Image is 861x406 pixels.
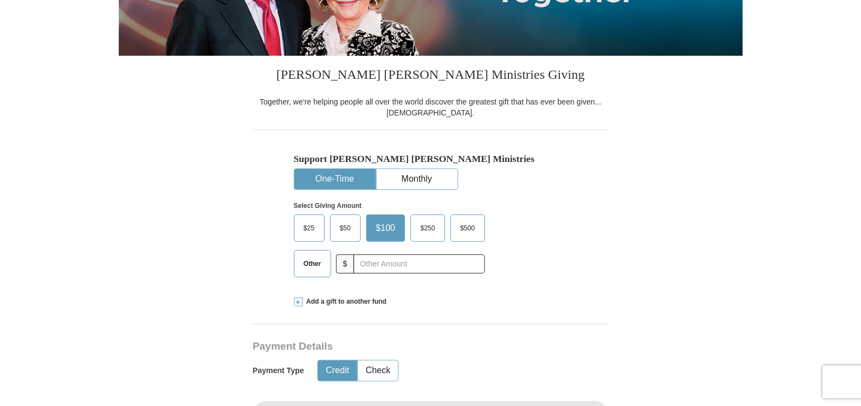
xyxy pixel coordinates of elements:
input: Other Amount [354,254,484,274]
span: $50 [334,220,356,236]
button: Check [358,361,398,381]
button: Monthly [377,169,458,189]
button: One-Time [294,169,375,189]
span: $ [336,254,355,274]
span: $25 [298,220,320,236]
span: Add a gift to another fund [303,297,387,306]
span: Other [298,256,327,272]
h5: Payment Type [253,366,304,375]
div: Together, we're helping people all over the world discover the greatest gift that has ever been g... [253,96,609,118]
strong: Select Giving Amount [294,202,362,210]
span: $250 [415,220,441,236]
button: Credit [318,361,357,381]
span: $500 [455,220,481,236]
h5: Support [PERSON_NAME] [PERSON_NAME] Ministries [294,153,568,165]
span: $100 [371,220,401,236]
h3: Payment Details [253,340,532,353]
h3: [PERSON_NAME] [PERSON_NAME] Ministries Giving [253,56,609,96]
